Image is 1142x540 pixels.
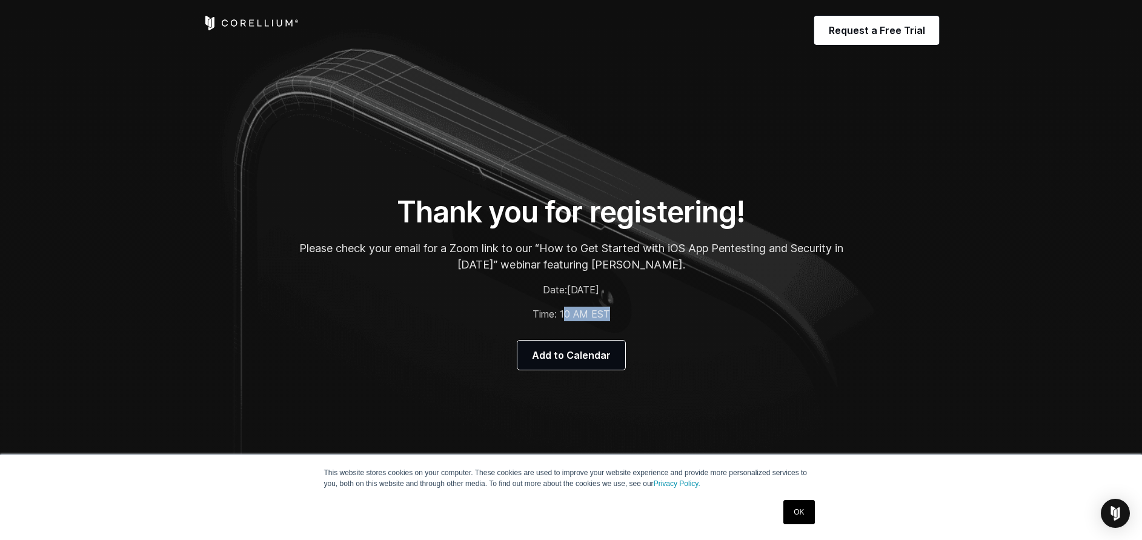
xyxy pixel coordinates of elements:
[299,307,844,321] p: Time: 10 AM EST
[783,500,814,524] a: OK
[814,16,940,45] a: Request a Free Trial
[299,194,844,230] h1: Thank you for registering!
[654,479,700,488] a: Privacy Policy.
[567,284,599,296] span: [DATE]
[1101,499,1130,528] div: Open Intercom Messenger
[299,240,844,273] p: Please check your email for a Zoom link to our “How to Get Started with iOS App Pentesting and Se...
[203,16,299,30] a: Corellium Home
[299,282,844,297] p: Date:
[517,341,625,370] a: Add to Calendar
[829,23,925,38] span: Request a Free Trial
[324,467,818,489] p: This website stores cookies on your computer. These cookies are used to improve your website expe...
[532,348,611,362] span: Add to Calendar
